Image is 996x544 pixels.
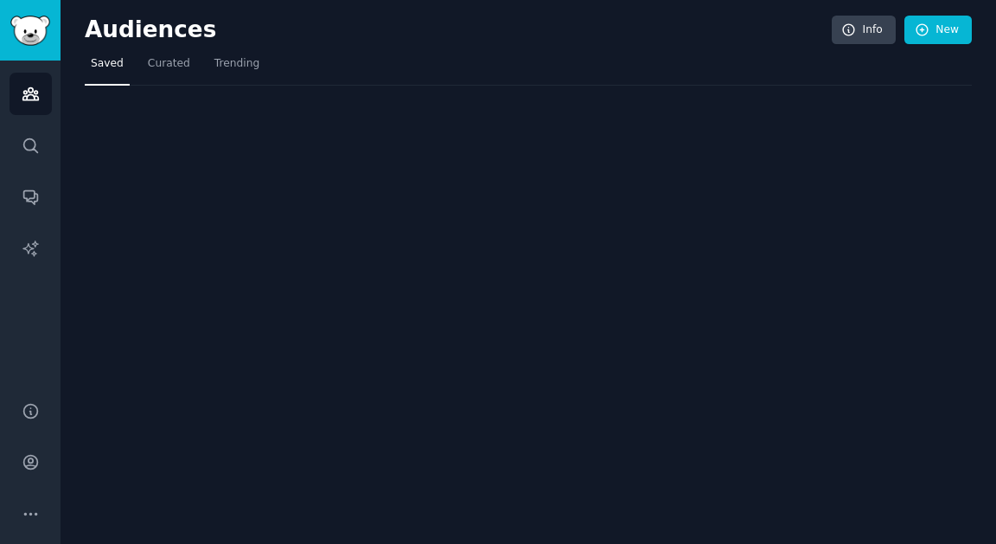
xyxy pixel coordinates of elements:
[832,16,896,45] a: Info
[904,16,972,45] a: New
[85,50,130,86] a: Saved
[10,16,50,46] img: GummySearch logo
[208,50,265,86] a: Trending
[142,50,196,86] a: Curated
[148,56,190,72] span: Curated
[91,56,124,72] span: Saved
[214,56,259,72] span: Trending
[85,16,832,44] h2: Audiences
